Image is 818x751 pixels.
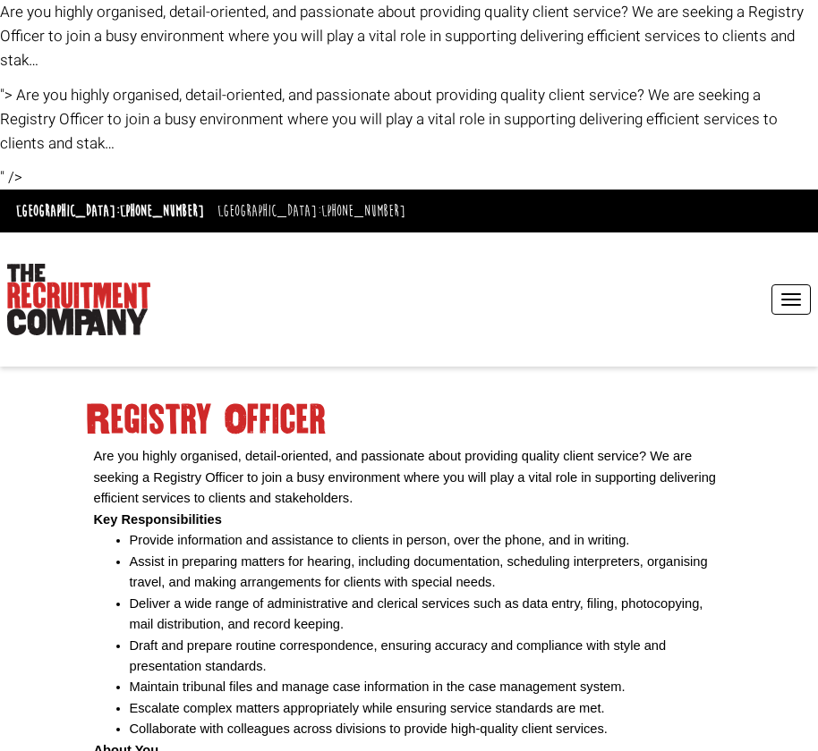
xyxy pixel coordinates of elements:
[130,698,725,719] li: Escalate complex matters appropriately while ensuring service standards are met.
[130,677,725,697] li: Maintain tribunal files and manage case information in the case management system.
[12,197,209,225] li: [GEOGRAPHIC_DATA]:
[94,512,222,527] b: Key Responsibilities
[94,446,725,509] p: Are you highly organised, detail-oriented, and passionate about providing quality client service?...
[7,264,150,335] img: The Recruitment Company
[87,404,731,436] h1: Registry Officer
[120,201,204,221] a: [PHONE_NUMBER]
[130,594,725,636] li: Deliver a wide range of administrative and clerical services such as data entry, filing, photocop...
[130,552,725,594] li: Assist in preparing matters for hearing, including documentation, scheduling interpreters, organi...
[130,530,725,551] li: Provide information and assistance to clients in person, over the phone, and in writing.
[321,201,405,221] a: [PHONE_NUMBER]
[213,197,410,225] li: [GEOGRAPHIC_DATA]:
[130,636,725,678] li: Draft and prepare routine correspondence, ensuring accuracy and compliance with style and present...
[130,719,725,739] li: Collaborate with colleagues across divisions to provide high-quality client services.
